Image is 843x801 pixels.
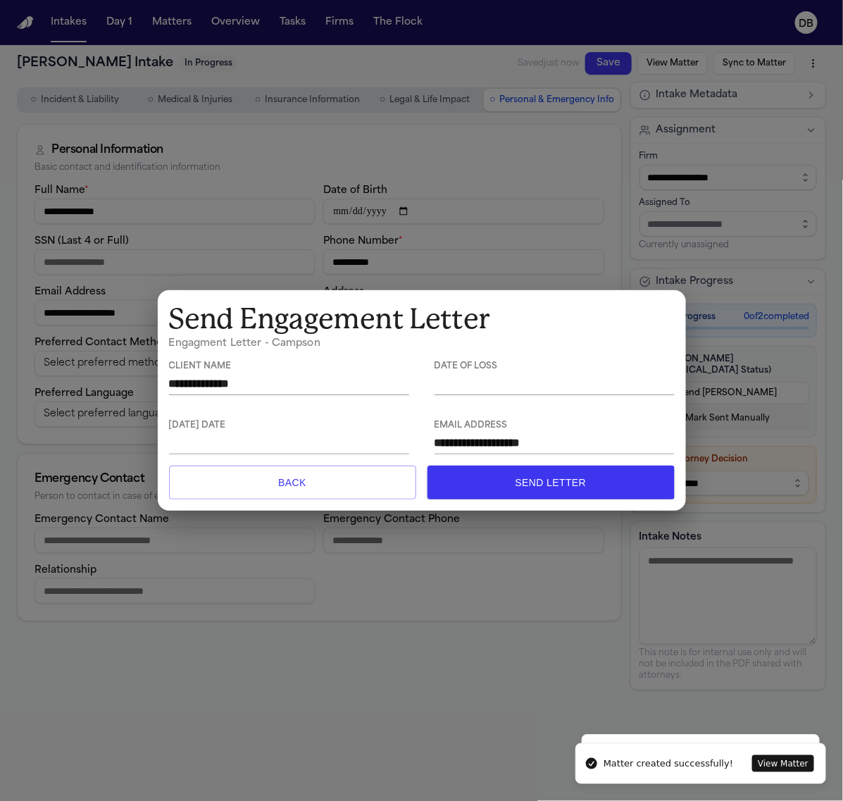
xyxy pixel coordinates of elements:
span: Email Address [435,421,675,431]
button: View Matter [752,755,814,772]
h6: Engagment Letter - Campson [169,337,675,351]
div: Matter created successfully! [604,757,733,771]
span: Date of Loss [435,361,675,372]
h1: Send Engagement Letter [169,302,675,337]
span: Client Name [169,361,409,372]
span: [DATE] Date [169,421,409,431]
button: Back [169,466,416,499]
button: Send Letter [427,466,675,499]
